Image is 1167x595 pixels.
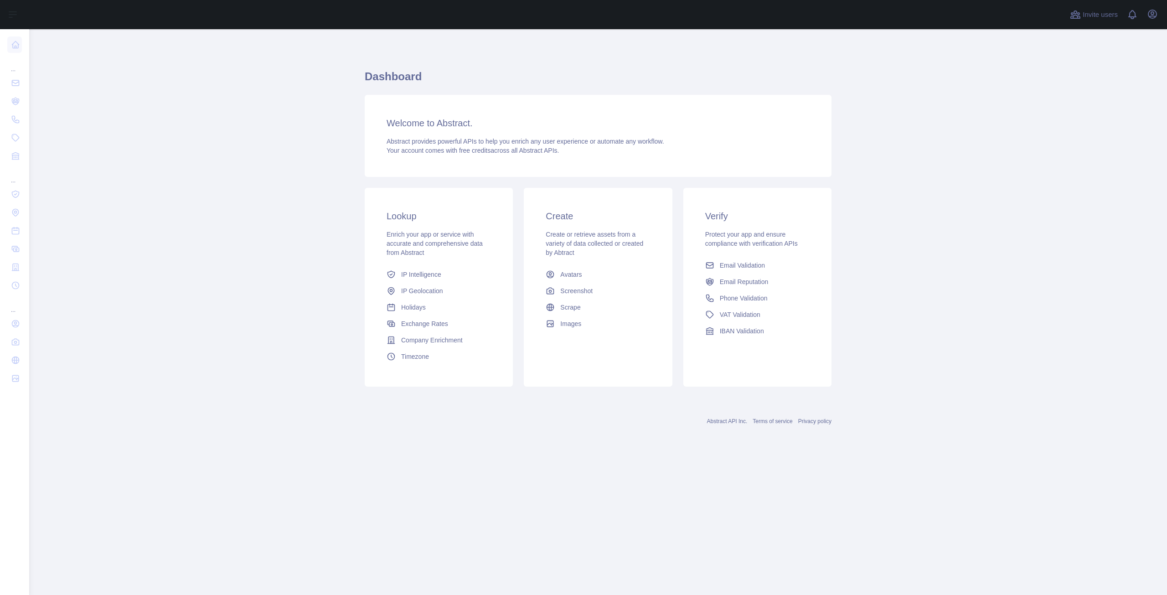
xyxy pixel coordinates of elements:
[401,319,448,328] span: Exchange Rates
[546,210,650,222] h3: Create
[401,270,441,279] span: IP Intelligence
[720,261,765,270] span: Email Validation
[401,286,443,295] span: IP Geolocation
[753,418,792,424] a: Terms of service
[542,283,654,299] a: Screenshot
[459,147,491,154] span: free credits
[7,166,22,184] div: ...
[383,299,495,316] a: Holidays
[560,303,580,312] span: Scrape
[542,316,654,332] a: Images
[702,306,813,323] a: VAT Validation
[705,210,810,222] h3: Verify
[560,319,581,328] span: Images
[720,310,760,319] span: VAT Validation
[798,418,831,424] a: Privacy policy
[383,332,495,348] a: Company Enrichment
[387,117,810,129] h3: Welcome to Abstract.
[702,257,813,274] a: Email Validation
[401,303,426,312] span: Holidays
[702,290,813,306] a: Phone Validation
[387,138,664,145] span: Abstract provides powerful APIs to help you enrich any user experience or automate any workflow.
[720,277,769,286] span: Email Reputation
[542,266,654,283] a: Avatars
[383,316,495,332] a: Exchange Rates
[705,231,798,247] span: Protect your app and ensure compliance with verification APIs
[546,231,643,256] span: Create or retrieve assets from a variety of data collected or created by Abtract
[542,299,654,316] a: Scrape
[1083,10,1118,20] span: Invite users
[401,336,463,345] span: Company Enrichment
[720,326,764,336] span: IBAN Validation
[387,147,559,154] span: Your account comes with across all Abstract APIs.
[560,286,593,295] span: Screenshot
[383,283,495,299] a: IP Geolocation
[702,323,813,339] a: IBAN Validation
[401,352,429,361] span: Timezone
[7,295,22,314] div: ...
[387,231,483,256] span: Enrich your app or service with accurate and comprehensive data from Abstract
[720,294,768,303] span: Phone Validation
[707,418,748,424] a: Abstract API Inc.
[387,210,491,222] h3: Lookup
[560,270,582,279] span: Avatars
[7,55,22,73] div: ...
[702,274,813,290] a: Email Reputation
[383,266,495,283] a: IP Intelligence
[1068,7,1120,22] button: Invite users
[365,69,831,91] h1: Dashboard
[383,348,495,365] a: Timezone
